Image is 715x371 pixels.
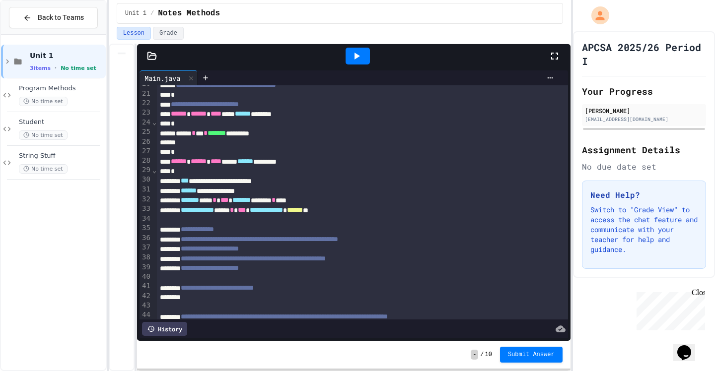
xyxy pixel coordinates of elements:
[500,347,563,363] button: Submit Answer
[140,194,152,204] div: 32
[125,9,146,17] span: Unit 1
[19,84,104,93] span: Program Methods
[152,166,157,174] span: Fold line
[9,7,98,28] button: Back to Teams
[140,98,152,108] div: 22
[585,106,703,115] div: [PERSON_NAME]
[140,233,152,243] div: 36
[508,351,555,359] span: Submit Answer
[19,130,68,140] span: No time set
[582,161,706,173] div: No due date set
[140,146,152,156] div: 27
[142,322,187,336] div: History
[140,291,152,301] div: 42
[582,143,706,157] h2: Assignment Details
[140,118,152,127] div: 24
[140,272,152,281] div: 40
[581,4,612,27] div: My Account
[590,189,698,201] h3: Need Help?
[30,65,51,71] span: 3 items
[582,40,706,68] h1: APCSA 2025/26 Period I
[30,51,104,60] span: Unit 1
[158,7,220,19] span: Notes Methods
[152,118,157,126] span: Fold line
[140,70,198,85] div: Main.java
[38,12,84,23] span: Back to Teams
[150,9,154,17] span: /
[480,351,484,359] span: /
[140,262,152,272] div: 39
[140,301,152,310] div: 43
[140,89,152,98] div: 21
[140,137,152,146] div: 26
[140,165,152,175] div: 29
[55,64,57,72] span: •
[140,281,152,291] div: 41
[140,175,152,185] div: 30
[582,84,706,98] h2: Your Progress
[140,243,152,252] div: 37
[140,252,152,262] div: 38
[673,331,705,361] iframe: chat widget
[140,73,185,83] div: Main.java
[140,204,152,214] div: 33
[140,127,152,137] div: 25
[590,205,698,254] p: Switch to "Grade View" to access the chat feature and communicate with your teacher for help and ...
[585,116,703,123] div: [EMAIL_ADDRESS][DOMAIN_NAME]
[19,97,68,106] span: No time set
[633,288,705,330] iframe: chat widget
[140,223,152,233] div: 35
[19,118,104,126] span: Student
[485,351,492,359] span: 10
[140,156,152,166] div: 28
[117,27,151,40] button: Lesson
[153,27,184,40] button: Grade
[4,4,69,63] div: Chat with us now!Close
[61,65,96,71] span: No time set
[19,164,68,174] span: No time set
[140,185,152,194] div: 31
[19,152,104,160] span: String Stuff
[140,214,152,223] div: 34
[140,310,152,320] div: 44
[140,108,152,118] div: 23
[471,350,478,360] span: -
